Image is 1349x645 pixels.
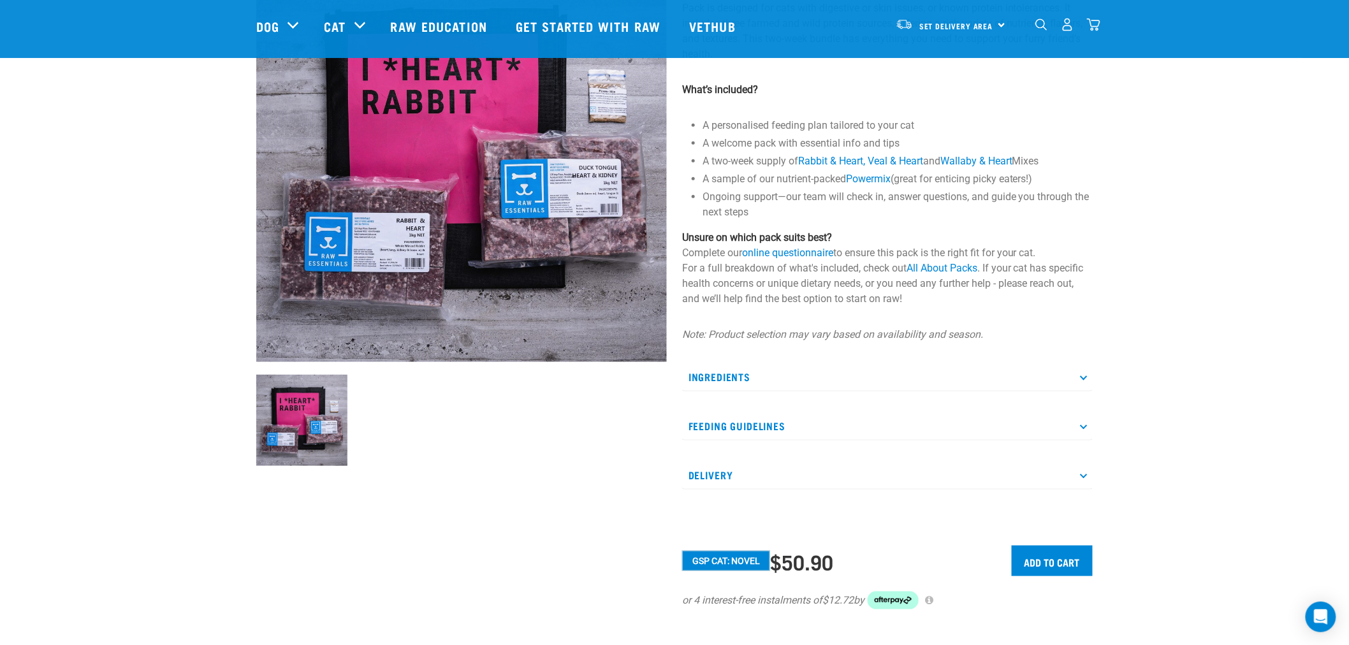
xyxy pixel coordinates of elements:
[846,173,891,185] a: Powermix
[822,593,854,608] span: $12.72
[703,171,1093,187] li: A sample of our nutrient-packed (great for enticing picky eaters!)
[907,262,977,274] a: All About Packs
[703,136,1093,151] li: A welcome pack with essential info and tips
[868,591,919,609] img: Afterpay
[676,1,752,52] a: Vethub
[1306,602,1336,632] div: Open Intercom Messenger
[682,412,1093,440] p: Feeding Guidelines
[1012,546,1093,576] input: Add to cart
[1061,18,1074,31] img: user.png
[682,461,1093,489] p: Delivery
[682,328,983,340] em: Note: Product selection may vary based on availability and season.
[682,551,770,571] button: GSP Cat: Novel
[682,231,832,243] strong: Unsure on which pack suits best?
[682,83,758,96] strong: What’s included?
[503,1,676,52] a: Get started with Raw
[896,18,913,30] img: van-moving.png
[742,247,833,259] a: online questionnaire
[682,591,1093,609] div: or 4 interest-free instalments of by
[703,154,1093,169] li: A two-week supply of and Mixes
[703,189,1093,220] li: Ongoing support—our team will check in, answer questions, and guide you through the next steps
[703,118,1093,133] li: A personalised feeding plan tailored to your cat
[1035,18,1047,31] img: home-icon-1@2x.png
[940,155,1012,167] a: Wallaby & Heart
[868,155,923,167] a: Veal & Heart
[919,24,993,28] span: Set Delivery Area
[1087,18,1100,31] img: home-icon@2x.png
[256,17,279,36] a: Dog
[770,550,833,573] div: $50.90
[798,155,865,167] a: Rabbit & Heart,
[324,17,346,36] a: Cat
[682,230,1093,307] p: Complete our to ensure this pack is the right fit for your cat. For a full breakdown of what's in...
[256,375,347,466] img: Assortment Of Raw Essential Products For Cats Including, Pink And Black Tote Bag With "I *Heart* ...
[378,1,503,52] a: Raw Education
[682,363,1093,391] p: Ingredients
